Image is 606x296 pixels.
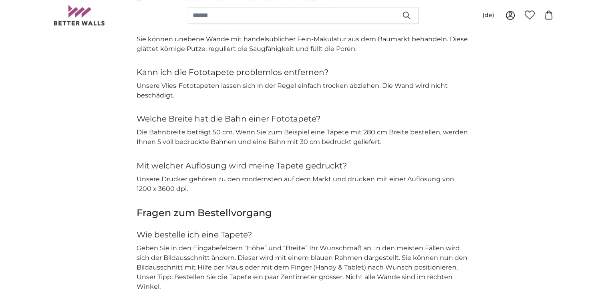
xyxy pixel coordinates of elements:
p: Geben Sie in den Eingabefeldern “Höhe” und “Breite” Ihr Wunschmaß an. In den meisten Fällen wird ... [137,243,470,291]
h4: Wie bestelle ich eine Tapete? [137,229,470,240]
p: Sie können unebene Wände mit handelsüblicher Fein-Makulatur aus dem Baumarkt behandeln. Diese glä... [137,34,470,54]
h3: Fragen zum Bestellvorgang [137,206,470,219]
img: Betterwalls [53,5,105,25]
h4: Welche Breite hat die Bahn einer Fototapete? [137,113,470,124]
p: Die Bahnbreite beträgt 50 cm. Wenn Sie zum Beispiel eine Tapete mit 280 cm Breite bestellen, werd... [137,128,470,147]
p: Unsere Vlies-Fototapeten lassen sich in der Regel einfach trocken abziehen. Die Wand wird nicht b... [137,81,470,100]
h4: Mit welcher Auflösung wird meine Tapete gedruckt? [137,160,470,171]
p: Unsere Drucker gehören zu den modernsten auf dem Markt und drucken mit einer Auflösung von 1200 x... [137,174,470,193]
button: (de) [476,8,501,22]
h4: Kann ich die Fototapete problemlos entfernen? [137,67,470,78]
